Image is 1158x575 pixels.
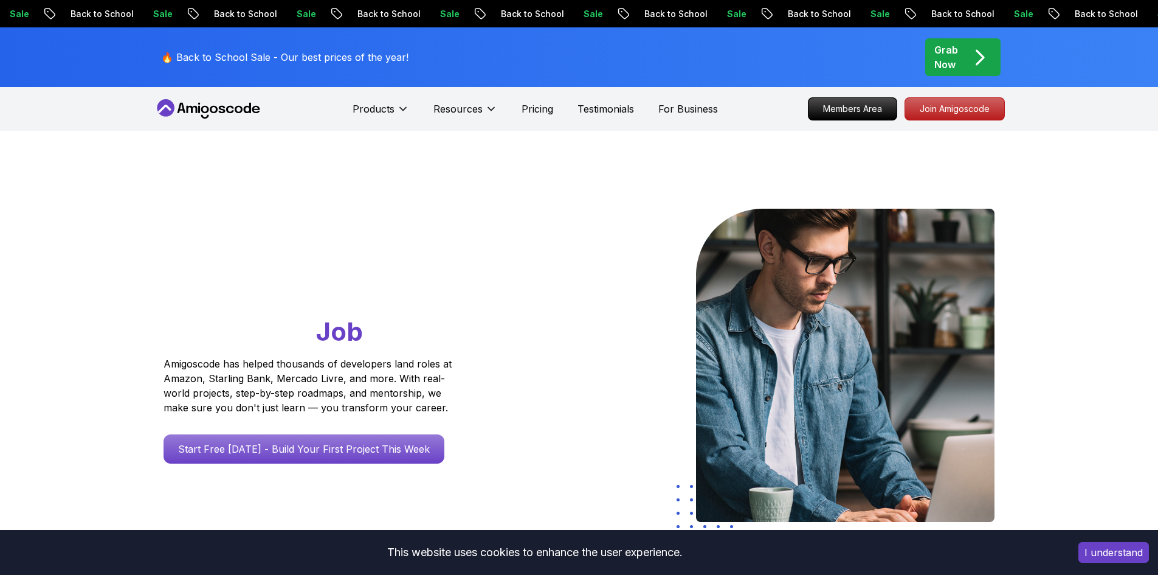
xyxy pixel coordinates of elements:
[198,8,281,20] p: Back to School
[55,8,137,20] p: Back to School
[998,8,1037,20] p: Sale
[164,357,455,415] p: Amigoscode has helped thousands of developers land roles at Amazon, Starling Bank, Mercado Livre,...
[433,102,483,116] p: Resources
[433,102,497,126] button: Resources
[9,539,1060,566] div: This website uses cookies to enhance the user experience.
[808,97,897,120] a: Members Area
[934,43,958,72] p: Grab Now
[577,102,634,116] a: Testimonials
[658,102,718,116] a: For Business
[485,8,568,20] p: Back to School
[164,434,444,464] a: Start Free [DATE] - Build Your First Project This Week
[342,8,424,20] p: Back to School
[808,98,897,120] p: Members Area
[281,8,320,20] p: Sale
[353,102,395,116] p: Products
[1059,8,1142,20] p: Back to School
[696,209,994,522] img: hero
[161,50,408,64] p: 🔥 Back to School Sale - Our best prices of the year!
[137,8,176,20] p: Sale
[353,102,409,126] button: Products
[1078,542,1149,563] button: Accept cookies
[711,8,750,20] p: Sale
[905,97,1005,120] a: Join Amigoscode
[915,8,998,20] p: Back to School
[905,98,1004,120] p: Join Amigoscode
[772,8,855,20] p: Back to School
[522,102,553,116] a: Pricing
[316,316,363,347] span: Job
[855,8,894,20] p: Sale
[164,209,498,349] h1: Go From Learning to Hired: Master Java, Spring Boot & Cloud Skills That Get You the
[424,8,463,20] p: Sale
[568,8,607,20] p: Sale
[629,8,711,20] p: Back to School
